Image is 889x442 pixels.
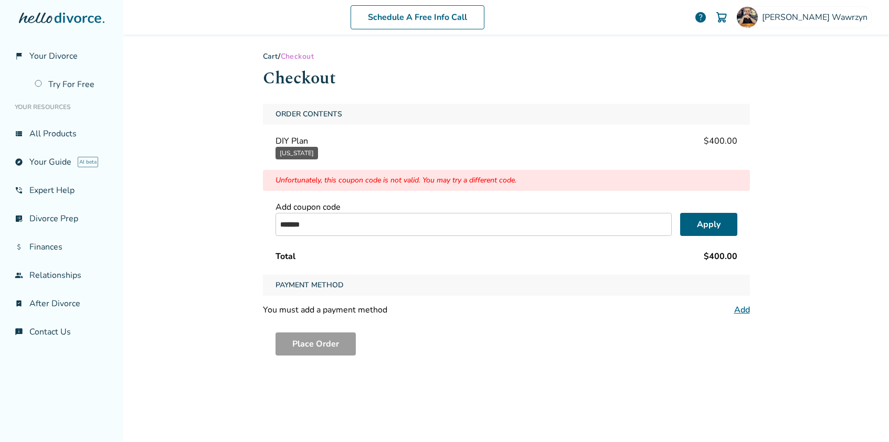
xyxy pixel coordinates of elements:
[15,328,23,336] span: chat_info
[8,150,115,174] a: exploreYour GuideAI beta
[276,135,308,147] span: DIY Plan
[263,51,750,61] div: /
[281,51,314,61] span: Checkout
[263,304,387,316] div: You must add a payment method
[8,207,115,231] a: list_alt_checkDivorce Prep
[15,130,23,138] span: view_list
[271,275,348,296] span: Payment Method
[762,12,872,23] span: [PERSON_NAME] Wawrzyn
[15,158,23,166] span: explore
[263,51,279,61] a: Cart
[271,104,346,125] span: Order Contents
[694,11,707,24] a: help
[29,50,78,62] span: Your Divorce
[351,5,484,29] a: Schedule A Free Info Call
[837,392,889,442] iframe: Chat Widget
[8,122,115,146] a: view_listAll Products
[15,271,23,279] span: group
[276,147,318,159] button: [US_STATE]
[8,263,115,287] a: groupRelationships
[704,135,737,147] span: $400.00
[715,11,728,24] img: Cart
[15,186,23,195] span: phone_in_talk
[263,66,750,91] h1: Checkout
[8,235,115,259] a: attach_moneyFinances
[263,170,750,191] div: Unfortunately, this coupon code is not valid. You may try a different code.
[680,213,737,236] button: Apply
[15,299,23,308] span: bookmark_check
[8,44,115,68] a: flag_2Your Divorce
[8,96,115,117] li: Your Resources
[276,201,341,213] span: Add coupon code
[28,72,115,96] a: Try For Free
[734,304,750,316] a: Add
[8,320,115,344] a: chat_infoContact Us
[737,7,758,28] img: Grayson Wawrzyn
[8,292,115,316] a: bookmark_checkAfter Divorce
[276,332,356,355] button: Place Order
[15,243,23,251] span: attach_money
[704,251,737,262] span: $400.00
[8,178,115,202] a: phone_in_talkExpert Help
[78,157,98,167] span: AI beta
[15,52,23,60] span: flag_2
[15,214,23,223] span: list_alt_check
[276,251,295,262] span: Total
